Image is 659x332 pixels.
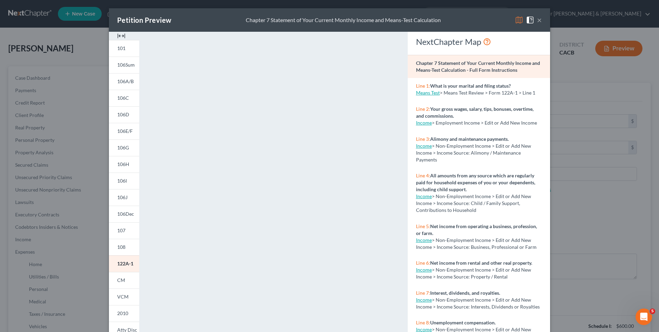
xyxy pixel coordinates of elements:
span: Line 7: [416,290,430,296]
span: 106E/F [117,128,133,134]
span: 106J [117,194,128,200]
a: 108 [109,239,139,255]
strong: Net income from operating a business, profession, or farm. [416,223,537,236]
a: 106E/F [109,123,139,139]
span: 106Sum [117,62,135,68]
a: Income [416,297,432,303]
span: 106I [117,178,127,184]
strong: Interest, dividends, and royalties. [430,290,500,296]
span: > Non-Employment Income > Edit or Add New Income > Income Source: Alimony / Maintenance Payments [416,143,531,163]
strong: Net income from rental and other real property. [430,260,532,266]
span: 106G [117,145,129,150]
a: Means Test [416,90,440,96]
span: VCM [117,294,129,300]
button: × [537,16,542,24]
span: > Non-Employment Income > Edit or Add New Income > Income Source: Property / Rental [416,267,531,280]
a: 2010 [109,305,139,322]
strong: Chapter 7 Statement of Your Current Monthly Income and Means-Test Calculation - Full Form Instruc... [416,60,540,73]
a: 106C [109,90,139,106]
strong: All amounts from any source which are regularly paid for household expenses of you or your depend... [416,173,535,192]
a: 106A/B [109,73,139,90]
span: 106D [117,111,129,117]
span: Line 3: [416,136,430,142]
a: CM [109,272,139,289]
span: Line 2: [416,106,430,112]
span: 5 [650,309,655,314]
a: 106Sum [109,57,139,73]
a: 101 [109,40,139,57]
a: 122A-1 [109,255,139,272]
a: 106J [109,189,139,206]
a: Income [416,237,432,243]
a: Income [416,267,432,273]
a: 107 [109,222,139,239]
span: > Non-Employment Income > Edit or Add New Income > Income Source: Business, Professional or Farm [416,237,537,250]
a: 106G [109,139,139,156]
strong: Unemployment compensation. [430,320,496,325]
a: Income [416,143,432,149]
span: 106A/B [117,78,134,84]
div: Petition Preview [117,15,171,25]
div: NextChapter Map [416,36,542,47]
div: Chapter 7 Statement of Your Current Monthly Income and Means-Test Calculation [246,16,441,24]
span: 107 [117,227,125,233]
span: 122A-1 [117,261,133,266]
img: map-eea8200ae884c6f1103ae1953ef3d486a96c86aabb227e865a55264e3737af1f.svg [515,16,523,24]
span: Line 4: [416,173,430,178]
span: > Means Test Review > Form 122A-1 > Line 1 [440,90,535,96]
a: VCM [109,289,139,305]
iframe: Intercom live chat [636,309,652,325]
span: 2010 [117,310,128,316]
img: help-close-5ba153eb36485ed6c1ea00a893f15db1cb9b99d6cae46e1a8edb6c62d00a1a76.svg [526,16,534,24]
span: 106H [117,161,129,167]
span: > Non-Employment Income > Edit or Add New Income > Income Source: Interests, Dividends or Royalties [416,297,540,310]
a: Income [416,193,432,199]
a: 106Dec [109,206,139,222]
a: 106I [109,173,139,189]
span: CM [117,277,125,283]
a: 106D [109,106,139,123]
span: 108 [117,244,125,250]
strong: What is your marital and filing status? [430,83,511,89]
img: expand-e0f6d898513216a626fdd78e52531dac95497ffd26381d4c15ee2fc46db09dca.svg [117,32,125,40]
span: > Employment Income > Edit or Add New Income [432,120,537,126]
span: > Non-Employment Income > Edit or Add New Income > Income Source: Child / Family Support, Contrib... [416,193,531,213]
span: 106C [117,95,129,101]
span: Line 6: [416,260,430,266]
span: Line 8: [416,320,430,325]
strong: Your gross wages, salary, tips, bonuses, overtime, and commissions. [416,106,534,119]
a: Income [416,120,432,126]
span: Line 5: [416,223,430,229]
span: 101 [117,45,125,51]
span: Line 1: [416,83,430,89]
strong: Alimony and maintenance payments. [430,136,509,142]
span: 106Dec [117,211,134,217]
a: 106H [109,156,139,173]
